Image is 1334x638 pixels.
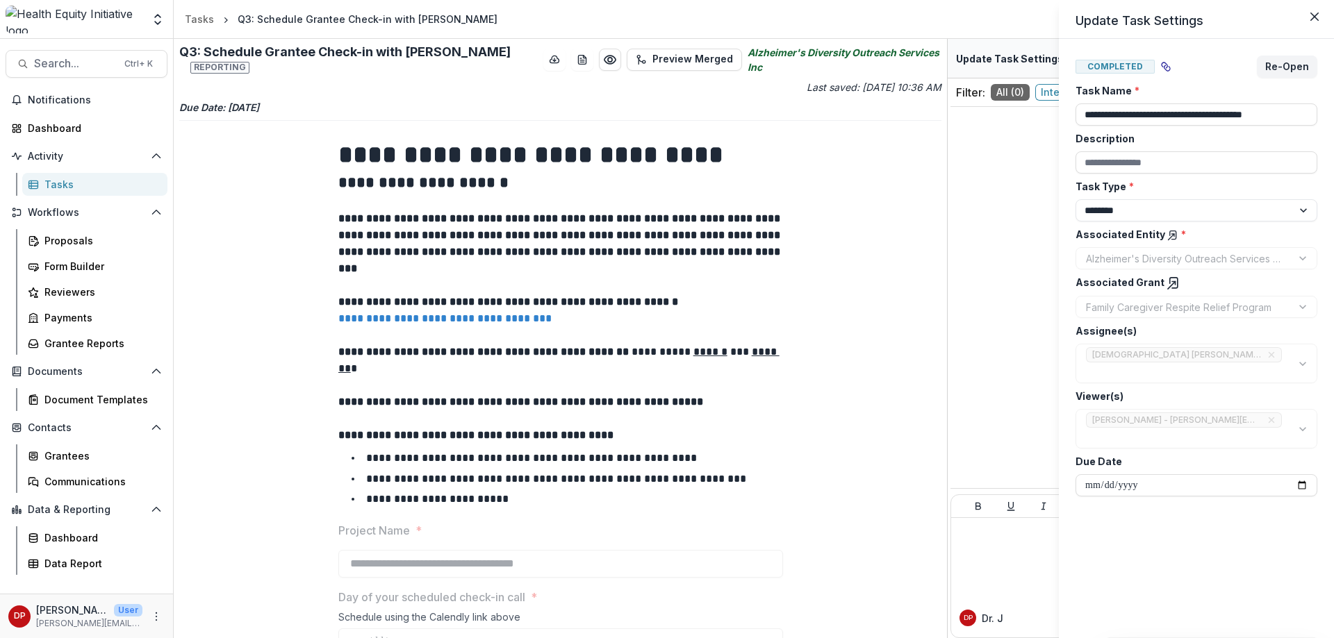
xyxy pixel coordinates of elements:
[1076,179,1309,194] label: Task Type
[1076,227,1309,242] label: Associated Entity
[1076,454,1309,469] label: Due Date
[1076,83,1309,98] label: Task Name
[1076,389,1309,403] label: Viewer(s)
[1257,56,1317,78] button: Re-Open
[1303,6,1326,28] button: Close
[1076,131,1309,146] label: Description
[1076,60,1155,74] span: Completed
[1076,275,1309,290] label: Associated Grant
[1076,324,1309,338] label: Assignee(s)
[1155,56,1177,78] button: View dependent tasks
